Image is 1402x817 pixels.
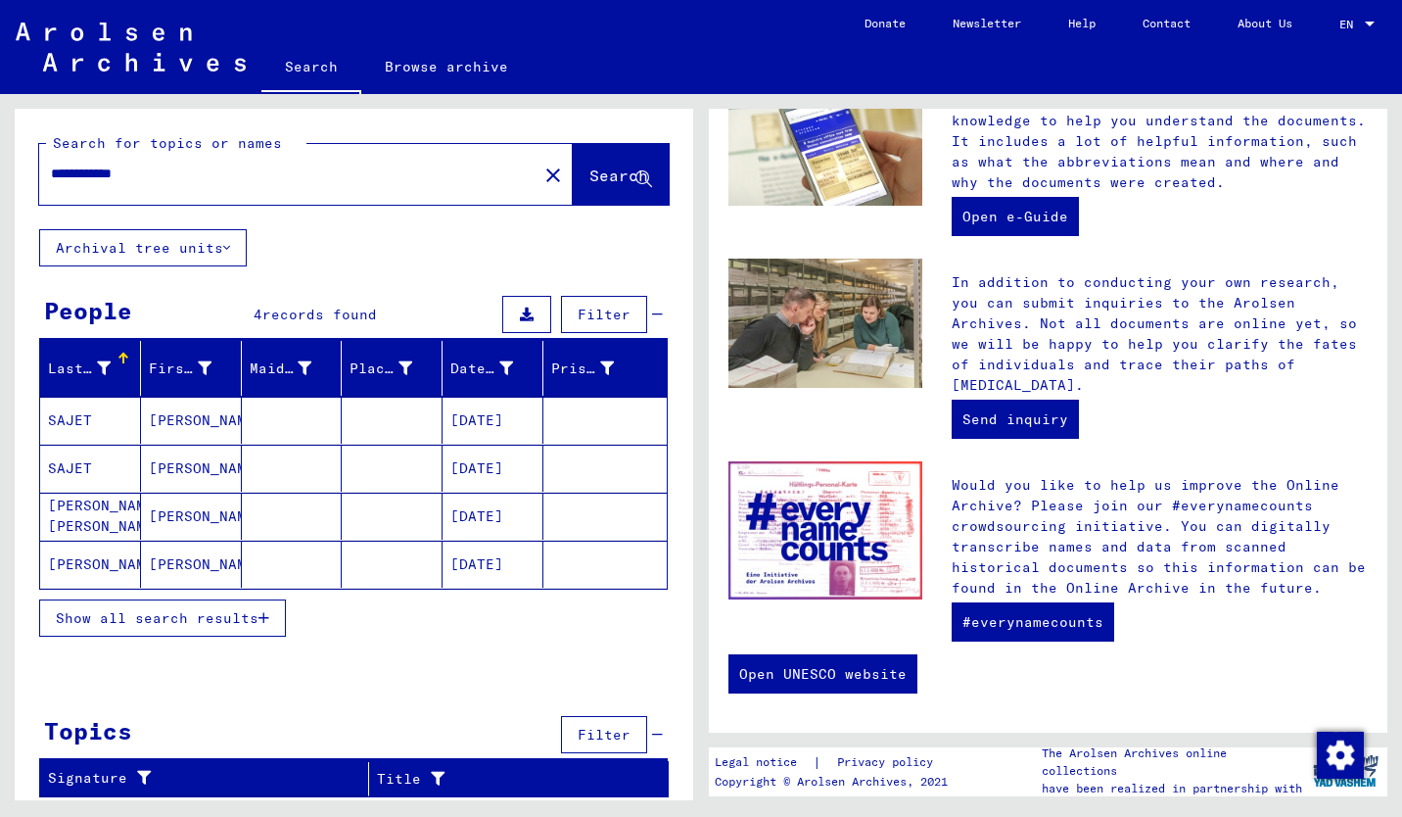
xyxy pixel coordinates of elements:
mat-cell: [DATE] [443,493,543,540]
div: First Name [149,359,211,379]
mat-cell: [PERSON_NAME] [141,541,242,588]
div: Last Name [48,353,140,384]
div: Title [377,763,644,794]
span: Filter [578,306,631,323]
a: Open UNESCO website [728,654,917,694]
mat-header-cell: First Name [141,341,242,396]
div: Maiden Name [250,359,312,379]
mat-header-cell: Maiden Name [242,341,343,396]
div: | [715,752,957,773]
div: Maiden Name [250,353,342,384]
p: The Arolsen Archives online collections [1042,745,1302,780]
a: Search [261,43,361,94]
mat-header-cell: Place of Birth [342,341,443,396]
div: Prisoner # [551,359,614,379]
img: Change consent [1317,732,1364,779]
span: EN [1339,18,1361,31]
p: In addition to conducting your own research, you can submit inquiries to the Arolsen Archives. No... [952,272,1368,396]
div: People [44,293,132,328]
a: Legal notice [715,752,813,773]
a: Open e-Guide [952,197,1079,236]
mat-cell: SAJET [40,397,141,444]
mat-cell: [PERSON_NAME] [40,541,141,588]
img: Arolsen_neg.svg [16,23,246,72]
span: Filter [578,726,631,744]
div: First Name [149,353,241,384]
div: Change consent [1316,731,1363,778]
div: Date of Birth [450,353,542,384]
p: Would you like to help us improve the Online Archive? Please join our #everynamecounts crowdsourc... [952,475,1368,599]
div: Last Name [48,359,111,379]
span: records found [262,306,377,323]
mat-cell: [DATE] [443,445,543,492]
div: Prisoner # [551,353,643,384]
img: yv_logo.png [1309,746,1382,795]
mat-cell: [DATE] [443,541,543,588]
img: eguide.jpg [728,76,922,206]
button: Filter [561,296,647,333]
mat-header-cell: Date of Birth [443,341,543,396]
span: Show all search results [56,609,258,627]
a: #everynamecounts [952,602,1114,642]
mat-icon: close [541,164,565,187]
p: have been realized in partnership with [1042,780,1302,797]
mat-cell: [PERSON_NAME] [141,397,242,444]
span: 4 [254,306,262,323]
mat-cell: [DATE] [443,397,543,444]
mat-cell: [PERSON_NAME] [141,445,242,492]
div: Signature [48,768,344,789]
mat-cell: SAJET [40,445,141,492]
img: enc.jpg [728,461,922,600]
button: Show all search results [39,600,286,637]
a: Browse archive [361,43,532,90]
div: Place of Birth [350,353,442,384]
a: Privacy policy [821,752,957,773]
mat-cell: [PERSON_NAME] [PERSON_NAME] [40,493,141,540]
div: Place of Birth [350,359,412,379]
a: Send inquiry [952,400,1079,439]
button: Search [573,144,669,205]
div: Title [377,769,620,790]
mat-header-cell: Last Name [40,341,141,396]
p: The interactive e-Guide provides background knowledge to help you understand the documents. It in... [952,90,1368,193]
mat-label: Search for topics or names [53,134,282,152]
mat-cell: [PERSON_NAME] [141,493,242,540]
p: Copyright © Arolsen Archives, 2021 [715,773,957,791]
span: Search [589,166,648,185]
img: inquiries.jpg [728,259,922,388]
button: Archival tree units [39,229,247,266]
div: Topics [44,713,132,748]
div: Signature [48,763,368,794]
div: Date of Birth [450,359,513,379]
mat-header-cell: Prisoner # [543,341,667,396]
button: Filter [561,716,647,753]
button: Clear [534,155,573,194]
